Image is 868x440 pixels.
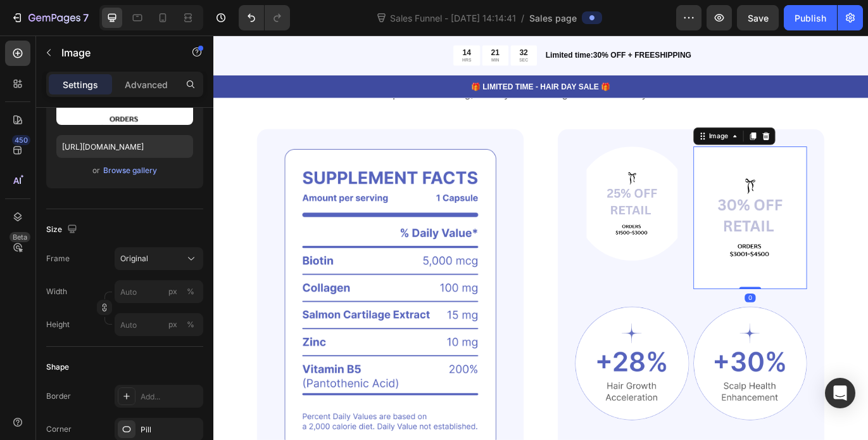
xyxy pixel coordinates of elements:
p: Settings [63,78,98,91]
div: Image [573,111,600,122]
input: https://example.com/image.jpg [56,135,193,158]
img: gempages_581537227587191304-ad935a69-810f-4eac-b8f3-8894d0ab3158.png [557,129,689,294]
button: px [183,284,198,299]
div: % [187,286,194,297]
div: Beta [9,232,30,242]
div: Publish [795,11,826,25]
div: Undo/Redo [239,5,290,30]
span: Save [748,13,769,23]
label: Height [46,319,70,330]
input: px% [115,280,203,303]
div: px [168,319,177,330]
p: Limited time:30% OFF + FREESHIPPING [386,16,758,30]
button: Publish [784,5,837,30]
span: Sales Funnel - [DATE] 14:14:41 [387,11,519,25]
button: px [183,317,198,332]
button: 7 [5,5,94,30]
label: Frame [46,253,70,264]
p: 7 [83,10,89,25]
span: or [92,163,100,178]
div: Border [46,391,71,402]
input: px% [115,313,203,336]
div: 450 [12,135,30,145]
div: px [168,286,177,297]
p: 🎁 LIMITED TIME - HAIR DAY SALE 🎁 [1,53,758,66]
div: Shape [46,361,69,373]
button: % [165,317,180,332]
div: Add... [141,391,200,403]
img: gempages_581537227587191304-f5eac831-80fe-445d-80bd-6c0df3b21466.png [420,129,552,261]
div: Size [46,221,80,238]
div: Corner [46,424,72,435]
span: / [521,11,524,25]
p: Advanced [125,78,168,91]
div: % [187,319,194,330]
div: 0 [617,299,629,309]
button: Save [737,5,779,30]
button: Original [115,247,203,270]
div: Open Intercom Messenger [825,378,855,408]
div: Pill [141,424,200,436]
p: Image [61,45,169,60]
span: Sales page [529,11,577,25]
div: Browse gallery [103,165,157,176]
span: Original [120,253,148,264]
iframe: Design area [213,36,868,440]
button: % [165,284,180,299]
button: Browse gallery [103,164,158,177]
label: Width [46,286,67,297]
